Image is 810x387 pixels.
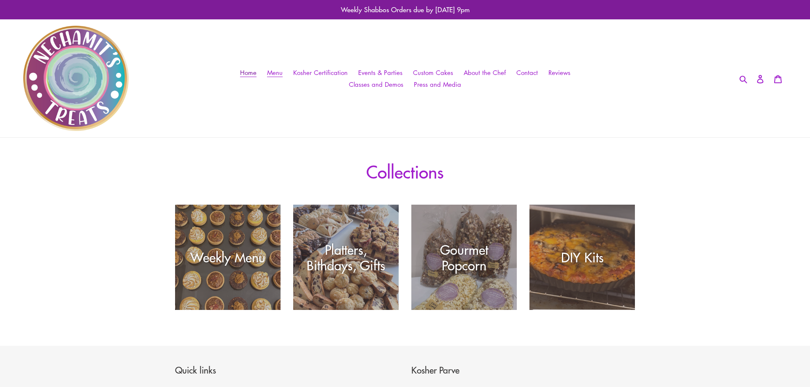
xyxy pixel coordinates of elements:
[413,68,453,77] span: Custom Cakes
[529,250,635,265] div: DIY Kits
[293,68,348,77] span: Kosher Certification
[345,78,408,91] a: Classes and Demos
[411,242,517,273] div: Gourmet Popcorn
[548,68,570,77] span: Reviews
[289,67,352,79] a: Kosher Certification
[236,67,261,79] a: Home
[175,205,281,310] a: Weekly Menu
[516,68,538,77] span: Contact
[293,242,399,273] div: Platters, Bithdays, Gifts
[349,80,403,89] span: Classes and Demos
[175,161,635,181] h1: Collections
[544,67,575,79] a: Reviews
[175,365,399,378] p: Quick links
[411,365,635,378] p: Kosher Parve
[409,67,457,79] a: Custom Cakes
[358,68,402,77] span: Events & Parties
[459,67,510,79] a: About the Chef
[411,205,517,310] a: Gourmet Popcorn
[293,205,399,310] a: Platters, Bithdays, Gifts
[464,68,506,77] span: About the Chef
[23,26,129,131] img: Nechamit&#39;s Treats
[529,205,635,310] a: DIY Kits
[354,67,407,79] a: Events & Parties
[410,78,465,91] a: Press and Media
[263,67,287,79] a: Menu
[240,68,256,77] span: Home
[175,250,281,265] div: Weekly Menu
[414,80,461,89] span: Press and Media
[512,67,542,79] a: Contact
[267,68,283,77] span: Menu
